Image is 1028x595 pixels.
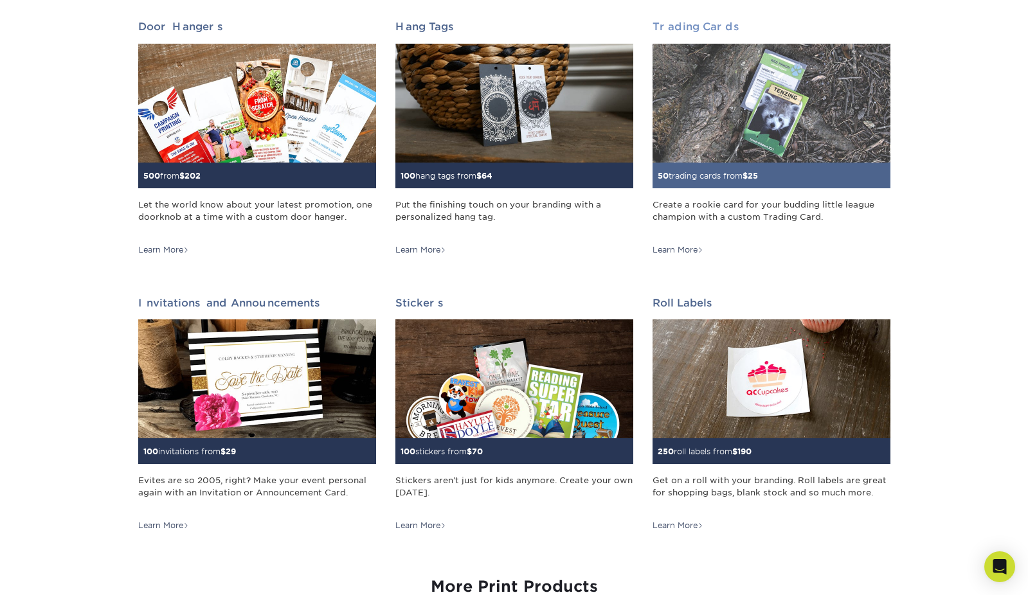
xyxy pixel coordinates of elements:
[138,297,376,531] a: Invitations and Announcements 100invitations from$29 Evites are so 2005, right? Make your event p...
[653,199,890,235] div: Create a rookie card for your budding little league champion with a custom Trading Card.
[138,21,376,255] a: Door Hangers 500from$202 Let the world know about your latest promotion, one doorknob at a time w...
[984,551,1015,582] div: Open Intercom Messenger
[653,520,703,531] div: Learn More
[467,447,472,456] span: $
[401,447,415,456] span: 100
[221,447,226,456] span: $
[653,474,890,511] div: Get on a roll with your branding. Roll labels are great for shopping bags, blank stock and so muc...
[143,447,236,456] small: invitations from
[653,297,890,309] h2: Roll Labels
[658,447,752,456] small: roll labels from
[138,474,376,511] div: Evites are so 2005, right? Make your event personal again with an Invitation or Announcement Card.
[653,319,890,438] img: Roll Labels
[395,21,633,255] a: Hang Tags 100hang tags from$64 Put the finishing touch on your branding with a personalized hang ...
[138,244,189,256] div: Learn More
[653,21,890,255] a: Trading Cards 50trading cards from$25 Create a rookie card for your budding little league champio...
[179,171,185,181] span: $
[395,199,633,235] div: Put the finishing touch on your branding with a personalized hang tag.
[138,297,376,309] h2: Invitations and Announcements
[138,44,376,163] img: Door Hangers
[143,171,160,181] span: 500
[401,171,492,181] small: hang tags from
[138,319,376,438] img: Invitations and Announcements
[658,171,669,181] span: 50
[226,447,236,456] span: 29
[395,319,633,438] img: Stickers
[482,171,492,181] span: 64
[395,21,633,33] h2: Hang Tags
[395,297,633,309] h2: Stickers
[653,44,890,163] img: Trading Cards
[658,171,758,181] small: trading cards from
[395,520,446,531] div: Learn More
[395,474,633,511] div: Stickers aren't just for kids anymore. Create your own [DATE].
[138,21,376,33] h2: Door Hangers
[653,244,703,256] div: Learn More
[732,447,737,456] span: $
[395,244,446,256] div: Learn More
[472,447,483,456] span: 70
[143,171,201,181] small: from
[401,171,415,181] span: 100
[748,171,758,181] span: 25
[143,447,158,456] span: 100
[653,297,890,531] a: Roll Labels 250roll labels from$190 Get on a roll with your branding. Roll labels are great for s...
[395,44,633,163] img: Hang Tags
[737,447,752,456] span: 190
[743,171,748,181] span: $
[658,447,674,456] span: 250
[653,21,890,33] h2: Trading Cards
[185,171,201,181] span: 202
[395,297,633,531] a: Stickers 100stickers from$70 Stickers aren't just for kids anymore. Create your own [DATE]. Learn...
[138,520,189,531] div: Learn More
[138,199,376,235] div: Let the world know about your latest promotion, one doorknob at a time with a custom door hanger.
[401,447,483,456] small: stickers from
[476,171,482,181] span: $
